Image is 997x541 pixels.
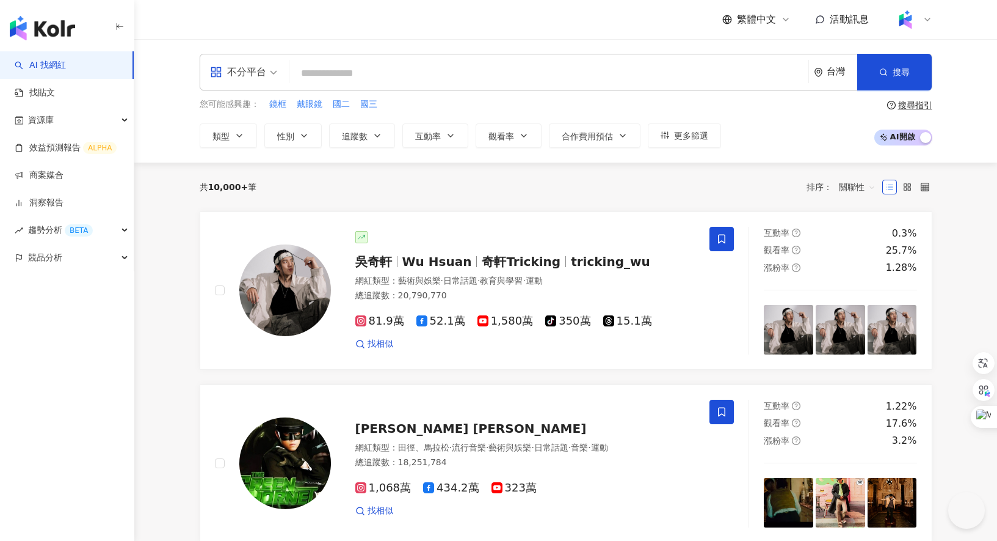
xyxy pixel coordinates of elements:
button: 合作費用預估 [549,123,640,148]
button: 鏡框 [269,98,287,111]
div: 台灣 [827,67,857,77]
span: 日常話題 [534,443,568,452]
img: KOL Avatar [239,418,331,509]
button: 國三 [360,98,378,111]
span: 漲粉率 [764,436,789,446]
span: 類型 [212,131,230,141]
a: 商案媒合 [15,169,63,182]
span: 流行音樂 [452,443,486,452]
span: 繁體中文 [737,13,776,26]
button: 戴眼鏡 [296,98,323,111]
span: 323萬 [491,482,537,495]
span: 資源庫 [28,106,54,134]
span: · [441,276,443,285]
span: appstore [210,66,222,78]
span: 合作費用預估 [562,131,613,141]
div: 網紅類型 ： [355,275,695,287]
span: · [568,443,571,452]
img: post-image [816,305,865,355]
div: 網紅類型 ： [355,442,695,454]
button: 國二 [332,98,350,111]
span: 性別 [277,131,294,141]
span: · [523,276,525,285]
span: 您可能感興趣： [200,98,259,111]
span: 漲粉率 [764,263,789,273]
img: post-image [816,478,865,528]
div: 總追蹤數 ： 20,790,770 [355,290,695,302]
span: · [588,443,590,452]
span: environment [814,68,823,77]
button: 互動率 [402,123,468,148]
span: 互動率 [415,131,441,141]
button: 觀看率 [476,123,542,148]
span: 10,000+ [208,182,248,192]
span: 國三 [360,98,377,111]
span: [PERSON_NAME] [PERSON_NAME] [355,421,587,436]
div: 3.2% [892,434,917,447]
span: 教育與學習 [480,276,523,285]
span: question-circle [792,246,800,254]
span: question-circle [792,436,800,445]
span: · [477,276,480,285]
div: 不分平台 [210,62,266,82]
span: 活動訊息 [830,13,869,25]
span: question-circle [792,229,800,237]
div: 1.28% [886,261,917,274]
span: 434.2萬 [423,482,479,495]
span: 國二 [333,98,350,111]
span: 互動率 [764,401,789,411]
span: tricking_wu [571,254,650,269]
span: 觀看率 [764,418,789,428]
div: 搜尋指引 [898,100,932,110]
div: 總追蹤數 ： 18,251,784 [355,457,695,469]
span: 音樂 [571,443,588,452]
button: 更多篩選 [648,123,721,148]
span: 找相似 [368,338,393,350]
span: question-circle [792,263,800,272]
a: 洞察報告 [15,197,63,209]
span: rise [15,226,23,235]
img: logo [10,16,75,40]
div: 0.3% [892,227,917,240]
a: 效益預測報告ALPHA [15,142,117,154]
img: post-image [764,478,813,528]
span: 關聯性 [839,177,876,197]
span: question-circle [792,419,800,427]
span: · [531,443,534,452]
span: Wu Hsuan [402,254,472,269]
img: post-image [868,478,917,528]
button: 類型 [200,123,257,148]
a: searchAI 找網紅 [15,59,66,72]
img: post-image [868,305,917,355]
span: · [449,443,452,452]
a: 找貼文 [15,87,55,99]
span: 趨勢分析 [28,216,93,244]
span: 81.9萬 [355,315,404,328]
img: Kolr%20app%20icon%20%281%29.png [894,8,917,31]
span: 奇軒Tricking [482,254,560,269]
span: 找相似 [368,505,393,517]
img: KOL Avatar [239,245,331,336]
span: 互動率 [764,228,789,238]
button: 性別 [264,123,322,148]
span: 追蹤數 [342,131,368,141]
button: 搜尋 [857,54,932,90]
span: 田徑、馬拉松 [398,443,449,452]
span: 戴眼鏡 [297,98,322,111]
span: 藝術與娛樂 [488,443,531,452]
span: question-circle [887,101,896,109]
span: 吳奇軒 [355,254,392,269]
button: 追蹤數 [329,123,395,148]
span: 藝術與娛樂 [398,276,441,285]
span: 更多篩選 [674,131,708,141]
div: 17.6% [886,417,917,430]
span: 觀看率 [764,245,789,255]
iframe: Help Scout Beacon - Open [948,492,985,529]
span: 運動 [591,443,608,452]
span: · [486,443,488,452]
a: 找相似 [355,505,393,517]
div: 1.22% [886,400,917,413]
span: 15.1萬 [603,315,652,328]
span: 52.1萬 [416,315,465,328]
div: 25.7% [886,244,917,257]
